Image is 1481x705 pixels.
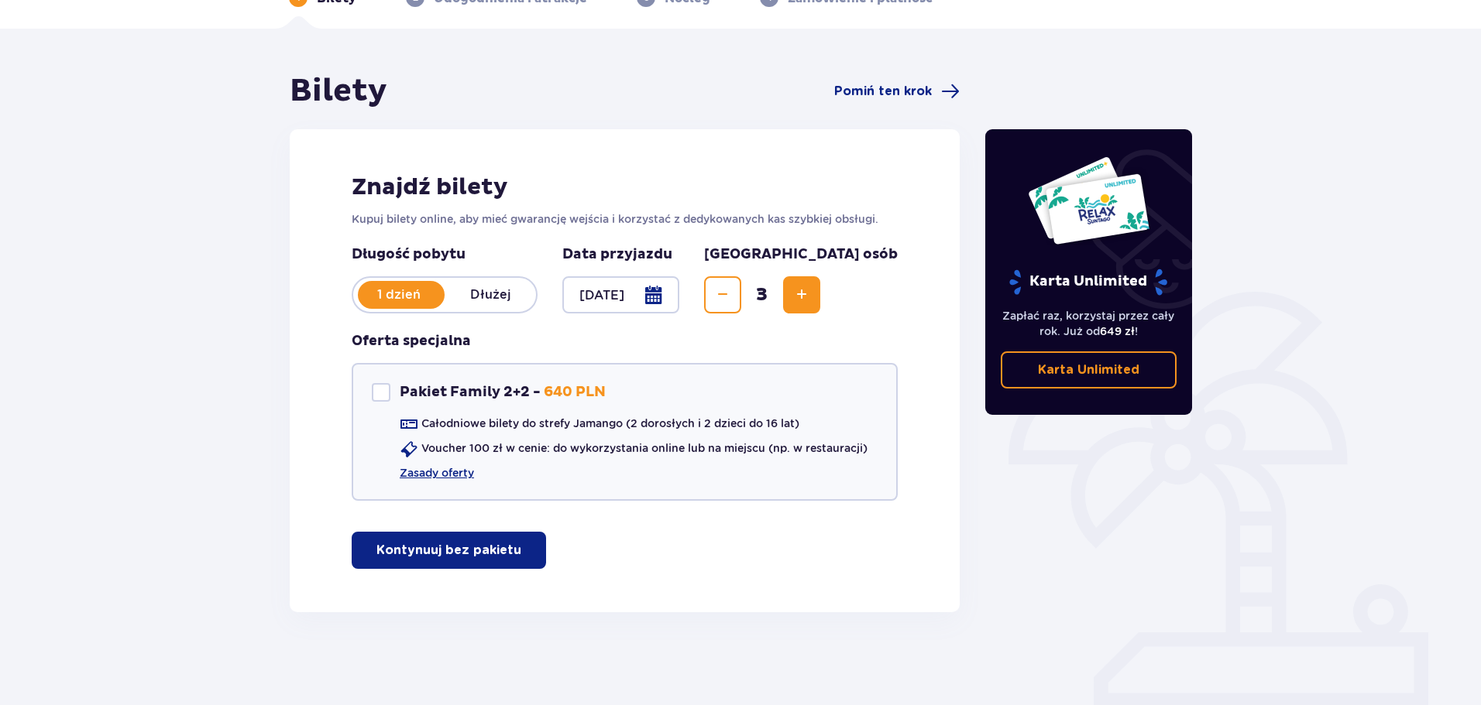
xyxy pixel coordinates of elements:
p: Karta Unlimited [1038,361,1139,378]
p: Pakiet Family 2+2 - [400,383,541,402]
p: Dłużej [445,286,536,303]
button: Decrease [704,276,741,313]
p: Voucher 100 zł w cenie: do wykorzystania online lub na miejscu (np. w restauracji) [421,440,868,456]
a: Pomiń ten krok [834,82,960,101]
p: 1 dzień [353,286,445,303]
button: Kontynuuj bez pakietu [352,532,546,569]
p: Data przyjazdu [562,245,672,264]
h2: Znajdź bilety [352,173,898,202]
a: Karta Unlimited [1001,351,1177,388]
p: Zapłać raz, korzystaj przez cały rok. Już od ! [1001,308,1177,339]
h1: Bilety [290,72,387,111]
p: [GEOGRAPHIC_DATA] osób [704,245,898,264]
p: Oferta specjalna [352,332,471,351]
p: Kontynuuj bez pakietu [376,542,521,559]
p: Długość pobytu [352,245,538,264]
p: 640 PLN [544,383,606,402]
p: Karta Unlimited [1008,269,1169,296]
button: Increase [783,276,820,313]
a: Zasady oferty [400,465,474,481]
p: Całodniowe bilety do strefy Jamango (2 dorosłych i 2 dzieci do 16 lat) [421,416,799,431]
span: 649 zł [1100,325,1135,337]
p: Kupuj bilety online, aby mieć gwarancję wejścia i korzystać z dedykowanych kas szybkiej obsługi. [352,211,898,227]
span: Pomiń ten krok [834,83,932,100]
span: 3 [744,283,780,306]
